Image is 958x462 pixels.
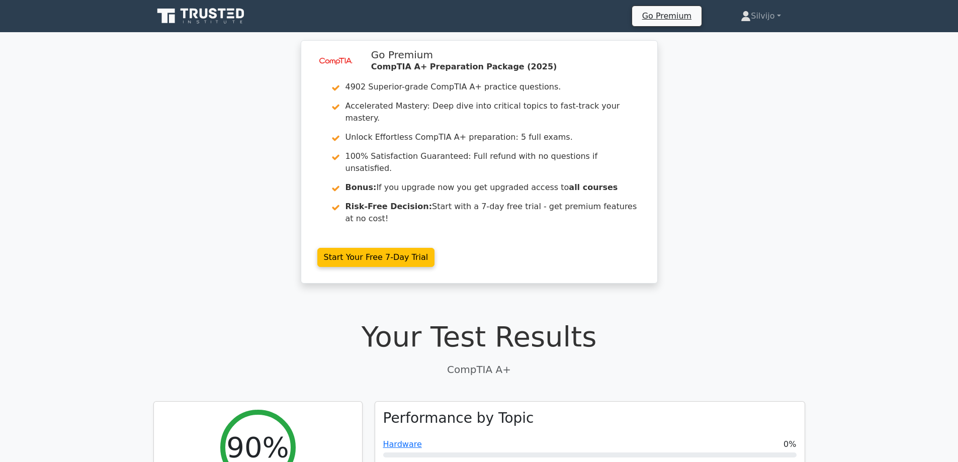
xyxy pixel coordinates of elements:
a: Hardware [383,439,422,449]
h1: Your Test Results [153,320,805,353]
span: 0% [783,438,796,450]
a: Start Your Free 7-Day Trial [317,248,435,267]
h3: Performance by Topic [383,410,534,427]
a: Go Premium [636,9,698,23]
p: CompTIA A+ [153,362,805,377]
a: Silvijo [717,6,805,26]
